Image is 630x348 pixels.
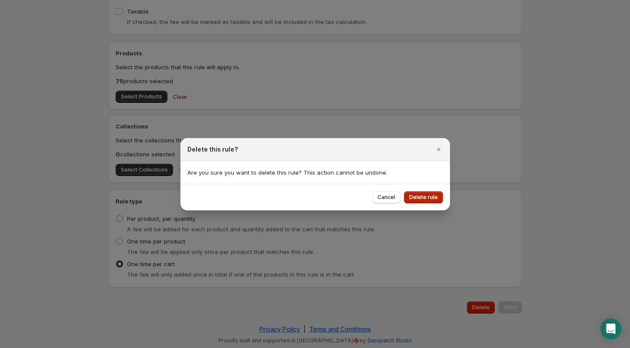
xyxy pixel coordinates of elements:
[187,168,443,177] p: Are you sure you want to delete this rule? This action cannot be undone.
[187,145,238,154] h2: Delete this rule?
[404,191,443,203] button: Delete rule
[377,194,395,201] span: Cancel
[433,143,445,155] button: Close
[600,318,621,339] div: Open Intercom Messenger
[372,191,400,203] button: Cancel
[409,194,438,201] span: Delete rule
